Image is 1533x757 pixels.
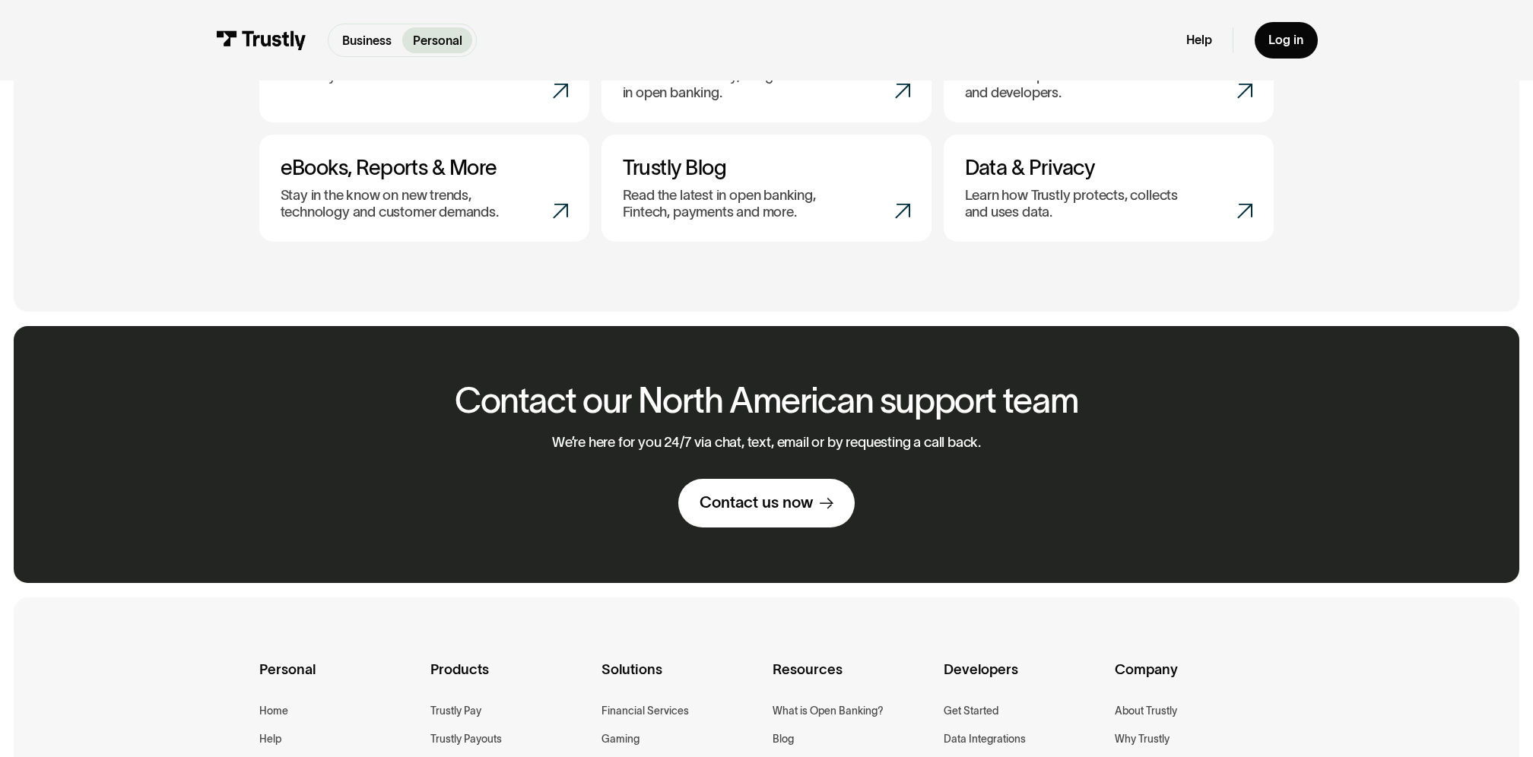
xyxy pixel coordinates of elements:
[259,730,281,749] a: Help
[402,27,473,52] a: Personal
[965,68,1191,101] p: Visit our Help Center for merchants and developers.
[965,155,1253,180] h3: Data & Privacy
[601,702,689,721] a: Financial Services
[601,135,932,242] a: Trustly BlogRead the latest in open banking, Fintech, payments and more.
[430,658,589,702] div: Products
[216,30,307,49] img: Trustly Logo
[678,479,855,527] a: Contact us now
[259,135,589,242] a: eBooks, Reports & MoreStay in the know on new trends, technology and customer demands.
[281,187,506,220] p: Stay in the know on new trends, technology and customer demands.
[1255,22,1318,59] a: Log in
[601,730,640,749] a: Gaming
[1115,730,1170,749] a: Why Trustly
[1115,702,1177,721] a: About Trustly
[430,730,502,749] a: Trustly Payouts
[332,27,402,52] a: Business
[773,702,884,721] a: What is Open Banking?
[455,382,1078,420] h2: Contact our North American support team
[259,702,288,721] a: Home
[623,155,911,180] h3: Trustly Blog
[623,68,849,101] p: Learn about Trustly, the global leader in open banking.
[965,187,1191,220] p: Learn how Trustly protects, collects and uses data.
[281,155,569,180] h3: eBooks, Reports & More
[342,31,392,49] p: Business
[1115,658,1274,702] div: Company
[413,31,462,49] p: Personal
[623,187,849,220] p: Read the latest in open banking, Fintech, payments and more.
[430,702,481,721] a: Trustly Pay
[1186,32,1212,48] a: Help
[1268,32,1303,48] div: Log in
[944,730,1026,749] a: Data Integrations
[773,730,794,749] a: Blog
[601,658,760,702] div: Solutions
[944,658,1103,702] div: Developers
[700,493,813,513] div: Contact us now
[259,658,418,702] div: Personal
[773,658,932,702] div: Resources
[552,434,981,451] p: We’re here for you 24/7 via chat, text, email or by requesting a call back.
[944,702,998,721] a: Get Started
[944,135,1274,242] a: Data & PrivacyLearn how Trustly protects, collects and uses data.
